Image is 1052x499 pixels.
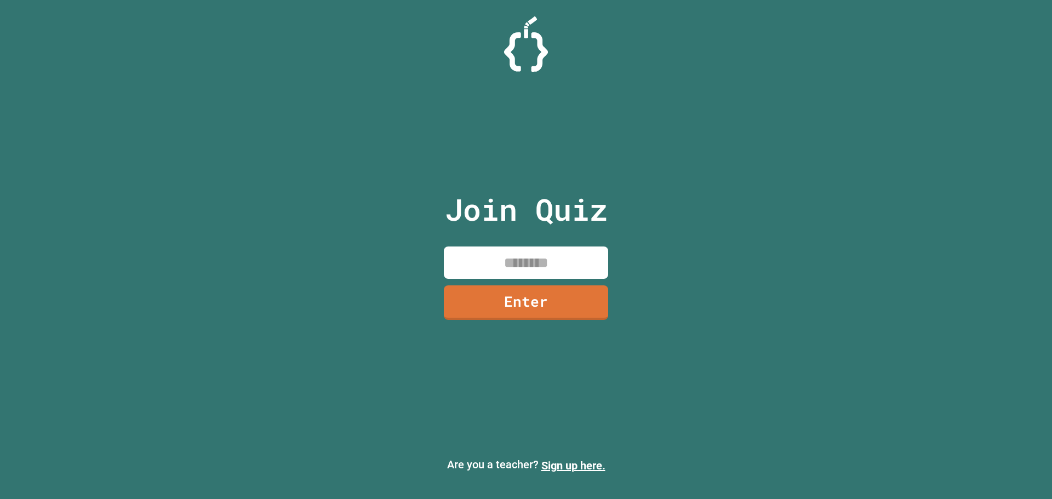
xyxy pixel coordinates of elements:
[9,456,1043,474] p: Are you a teacher?
[444,285,608,320] a: Enter
[504,16,548,72] img: Logo.svg
[541,459,605,472] a: Sign up here.
[445,187,608,232] p: Join Quiz
[961,408,1041,454] iframe: chat widget
[1006,455,1041,488] iframe: chat widget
